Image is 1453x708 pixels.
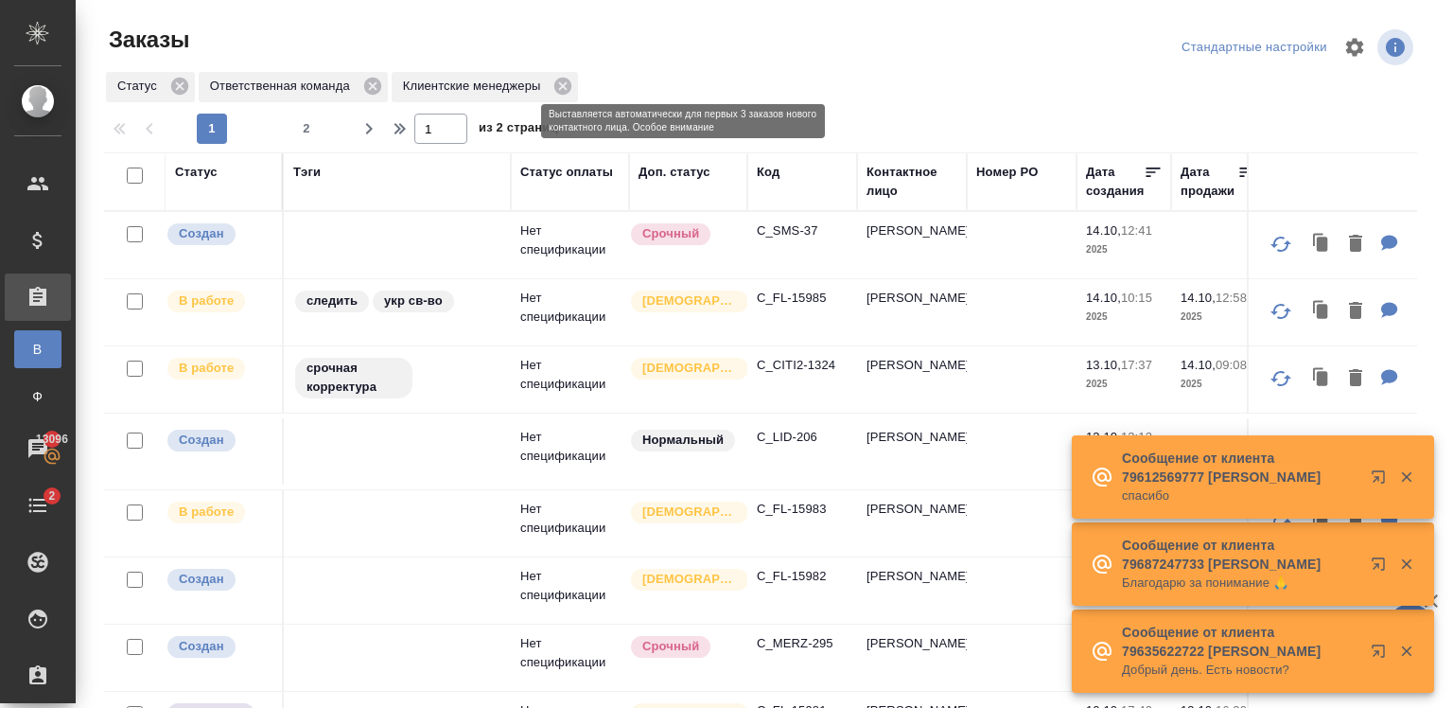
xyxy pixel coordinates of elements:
p: C_MERZ-295 [757,634,848,653]
p: 14.10, [1086,291,1121,305]
p: 09:08 [1216,358,1247,372]
div: следить, укр св-во [293,289,501,314]
button: Клонировать [1304,225,1339,264]
td: [PERSON_NAME] [857,279,967,345]
td: [PERSON_NAME] [857,418,967,485]
a: 13096 [5,425,71,472]
button: Закрыть [1387,556,1426,573]
p: Добрый день. Есть новости? [1122,661,1358,680]
button: Открыть в новой вкладке [1359,458,1405,504]
p: 13:12 [1121,430,1152,444]
div: split button [1177,33,1332,62]
span: Ф [24,387,52,406]
p: [DEMOGRAPHIC_DATA] [642,292,737,310]
div: Выставляется автоматически для первых 3 заказов нового контактного лица. Особое внимание [629,500,738,525]
button: Закрыть [1387,469,1426,486]
a: 2 [5,482,71,529]
div: Контактное лицо [867,163,957,201]
p: C_FL-15982 [757,567,848,586]
p: Создан [179,431,224,450]
p: В работе [179,292,234,310]
button: Клонировать [1304,292,1339,331]
div: Дата продажи [1181,163,1237,201]
p: 2025 [1086,308,1162,327]
p: следить [306,292,358,310]
td: [PERSON_NAME] [857,625,967,691]
p: 12:41 [1121,223,1152,238]
span: 2 [37,487,66,505]
td: Нет спецификации [511,279,629,345]
p: 13.10, [1086,430,1121,444]
p: 14.10, [1181,358,1216,372]
td: Нет спецификации [511,212,629,278]
button: Клонировать [1304,432,1339,470]
p: В работе [179,503,234,522]
div: Ответственная команда [199,72,388,102]
div: Выставляется автоматически при создании заказа [166,221,272,247]
td: [PERSON_NAME] [857,346,967,413]
div: Дата создания [1086,163,1144,201]
p: Создан [179,637,224,656]
div: Код [757,163,779,182]
td: [PERSON_NAME] [857,490,967,557]
p: C_FL-15985 [757,289,848,308]
p: 2025 [1181,308,1256,327]
td: Нет спецификации [511,558,629,624]
button: 2 [291,114,322,144]
p: Сообщение от клиента 79612569777 [PERSON_NAME] [1122,449,1358,487]
a: В [14,330,61,368]
div: Выставляется автоматически при создании заказа [166,634,272,660]
button: Удалить [1339,360,1372,398]
span: из 2 страниц [479,116,558,144]
button: Открыть в новой вкладке [1359,545,1405,591]
span: Настроить таблицу [1332,25,1377,70]
td: Нет спецификации [511,418,629,485]
p: Статус [117,77,164,96]
p: C_SMS-37 [757,221,848,240]
p: 12:58 [1216,291,1247,305]
p: C_FL-15983 [757,500,848,519]
p: 14.10, [1086,223,1121,238]
div: Выставляет ПМ после принятия заказа от КМа [166,289,272,314]
div: срочная корректура [293,356,501,400]
p: Клиентские менеджеры [403,77,548,96]
p: 17:37 [1121,358,1152,372]
button: Удалить [1339,432,1372,470]
p: Ответственная команда [210,77,357,96]
p: Нормальный [642,431,724,450]
p: укр св-во [384,292,443,310]
td: Нет спецификации [511,625,629,691]
p: Благодарю за понимание 🙏 [1122,574,1358,593]
button: Обновить [1258,428,1304,473]
span: 2 [291,119,322,138]
p: 2025 [1086,240,1162,259]
button: Удалить [1339,225,1372,264]
p: 2025 [1181,375,1256,394]
span: Посмотреть информацию [1377,29,1417,65]
td: Нет спецификации [511,346,629,413]
div: Выставляется автоматически для первых 3 заказов нового контактного лица. Особое внимание [629,567,738,593]
td: Нет спецификации [511,490,629,557]
p: 10:15 [1121,291,1152,305]
p: В работе [179,359,234,378]
span: 13096 [25,430,79,449]
span: Заказы [104,25,189,55]
div: Статус [175,163,218,182]
p: Создан [179,224,224,243]
button: Обновить [1258,356,1304,401]
p: 13.10, [1086,358,1121,372]
p: Сообщение от клиента 79687247733 [PERSON_NAME] [1122,536,1358,574]
p: срочная корректура [306,359,401,397]
p: Создан [179,570,224,589]
div: Статус [106,72,195,102]
div: Тэги [293,163,321,182]
div: Выставляется автоматически при создании заказа [166,428,272,453]
p: [DEMOGRAPHIC_DATA] [642,359,737,378]
button: Удалить [1339,292,1372,331]
a: Ф [14,378,61,416]
p: C_CITI2-1324 [757,356,848,375]
span: В [24,340,52,359]
p: [DEMOGRAPHIC_DATA] [642,570,737,589]
p: [DEMOGRAPHIC_DATA] [642,503,737,522]
div: Выставляется автоматически, если на указанный объем услуг необходимо больше времени в стандартном... [629,221,738,247]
